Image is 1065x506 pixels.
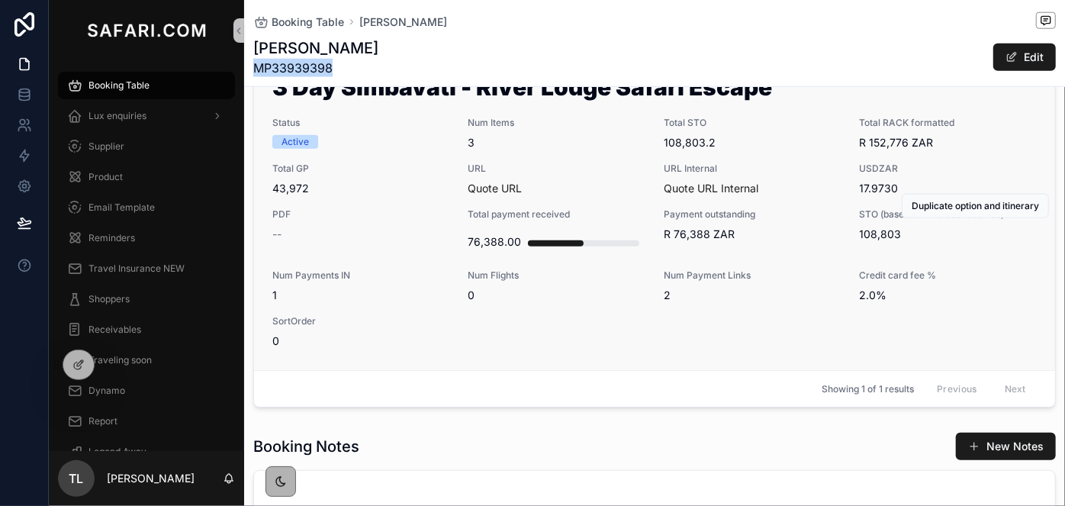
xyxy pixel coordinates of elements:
a: Shoppers [58,285,235,313]
span: R 76,388 ZAR [664,227,841,242]
a: Supplier [58,133,235,160]
a: Legend Away [58,438,235,466]
span: Credit card fee % [860,269,1038,282]
img: App logo [84,18,209,43]
span: MP33939398 [253,59,378,77]
span: 108,803 [860,227,1038,242]
span: PDF [272,208,450,221]
a: Email Template [58,194,235,221]
span: 17.9730 [860,181,1038,196]
span: 3 [468,135,646,150]
span: URL [468,163,646,175]
a: Lux enquiries [58,102,235,130]
a: Quote URL [468,182,523,195]
span: Payment outstanding [664,208,841,221]
span: Booking Table [272,15,344,30]
span: Num Payments IN [272,269,450,282]
a: Product [58,163,235,191]
span: 108,803.2 [664,135,841,150]
div: scrollable content [49,61,244,451]
span: Shoppers [88,293,130,305]
a: Travel Insurance NEW [58,255,235,282]
span: Report [88,415,117,427]
span: Supplier [88,140,124,153]
a: Option Name3 Day Simbavati - River Lodge Safari EscapeStatusActiveNum Items3Total STO108,803.2Tot... [254,36,1055,370]
span: Num Flights [468,269,646,282]
span: -- [272,227,282,242]
span: 43,972 [272,181,450,196]
a: Dynamo [58,377,235,404]
span: USDZAR [860,163,1038,175]
span: Total payment received [468,208,646,221]
h1: [PERSON_NAME] [253,37,378,59]
span: Lux enquiries [88,110,146,122]
span: 2.0% [860,288,1038,303]
h1: 3 Day Simbavati - River Lodge Safari Escape [272,76,1037,105]
span: Total RACK formatted [860,117,1038,129]
span: Dynamo [88,385,125,397]
a: Reminders [58,224,235,252]
span: Showing 1 of 1 results [822,383,914,395]
span: 2 [664,288,841,303]
div: 76,388.00 [468,227,522,257]
span: Num Items [468,117,646,129]
a: Booking Table [58,72,235,99]
span: 0 [468,288,646,303]
a: Traveling soon [58,346,235,374]
a: Report [58,408,235,435]
span: URL Internal [664,163,841,175]
p: [PERSON_NAME] [107,471,195,486]
span: Email Template [88,201,155,214]
span: Reminders [88,232,135,244]
div: Active [282,135,309,149]
button: New Notes [956,433,1056,460]
a: Booking Table [253,15,344,30]
span: Duplicate option and itinerary [912,200,1039,212]
span: Total GP [272,163,450,175]
span: Status [272,117,450,129]
h1: Booking Notes [253,436,359,457]
span: 0 [272,334,450,349]
span: SortOrder [272,315,450,327]
span: Num Payment Links [664,269,841,282]
span: Product [88,171,123,183]
a: [PERSON_NAME] [359,15,447,30]
span: Receivables [88,324,141,336]
a: Receivables [58,316,235,343]
span: Traveling soon [88,354,152,366]
span: Booking Table [88,79,150,92]
button: Duplicate option and itinerary [902,194,1049,218]
span: TL [69,469,84,488]
span: STO (based on invoices received) [860,208,1038,221]
button: Edit [993,44,1056,71]
span: 1 [272,288,450,303]
span: Travel Insurance NEW [88,263,185,275]
span: R 152,776 ZAR [860,135,1038,150]
span: Total STO [664,117,841,129]
a: Quote URL Internal [664,182,758,195]
span: Legend Away [88,446,146,458]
